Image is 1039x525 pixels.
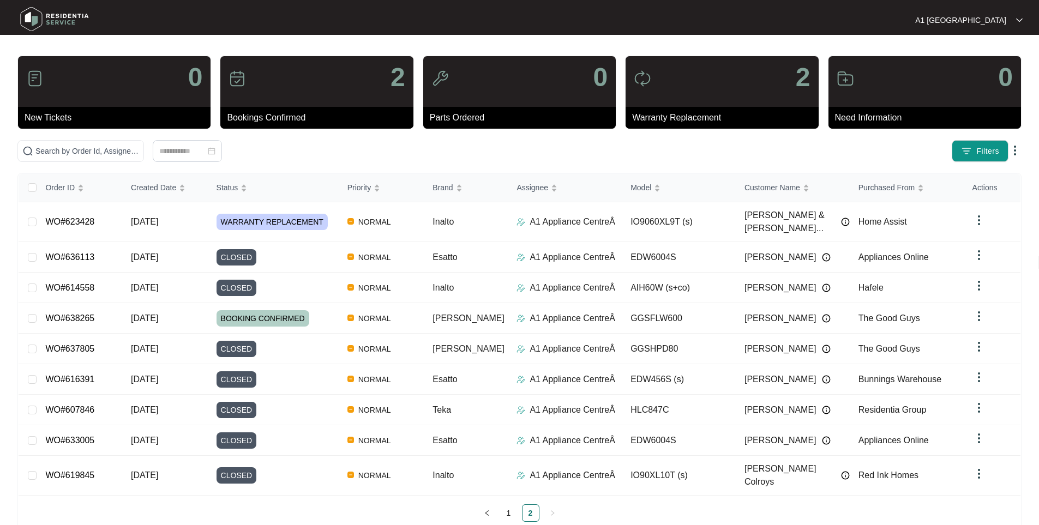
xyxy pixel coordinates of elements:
[972,340,986,353] img: dropdown arrow
[822,436,831,445] img: Info icon
[478,504,496,522] button: left
[744,312,816,325] span: [PERSON_NAME]
[622,425,736,456] td: EDW6004S
[530,373,615,386] p: A1 Appliance CentreÂ
[347,315,354,321] img: Vercel Logo
[622,273,736,303] td: AIH60W (s+co)
[131,405,158,414] span: [DATE]
[347,218,354,225] img: Vercel Logo
[354,403,395,417] span: NORMAL
[347,182,371,194] span: Priority
[822,345,831,353] img: Info icon
[347,345,354,352] img: Vercel Logo
[744,342,816,355] span: [PERSON_NAME]
[433,252,457,262] span: Esatto
[976,146,999,157] span: Filters
[354,312,395,325] span: NORMAL
[858,436,929,445] span: Appliances Online
[25,111,211,124] p: New Tickets
[433,436,457,445] span: Esatto
[208,173,339,202] th: Status
[622,303,736,334] td: GGSFLW600
[530,251,615,264] p: A1 Appliance CentreÂ
[339,173,424,202] th: Priority
[45,283,94,292] a: WO#614558
[433,283,454,292] span: Inalto
[622,334,736,364] td: GGSHPD80
[217,280,257,296] span: CLOSED
[634,70,651,87] img: icon
[530,342,615,355] p: A1 Appliance CentreÂ
[347,284,354,291] img: Vercel Logo
[858,375,941,384] span: Bunnings Warehouse
[744,251,816,264] span: [PERSON_NAME]
[188,64,203,90] p: 0
[433,313,505,323] span: [PERSON_NAME]
[858,470,918,480] span: Red Ink Homes
[858,405,927,414] span: Residentia Group
[424,173,508,202] th: Brand
[530,403,615,417] p: A1 Appliance CentreÂ
[501,505,517,521] a: 1
[522,505,539,521] a: 2
[858,283,884,292] span: Hafele
[622,242,736,273] td: EDW6004S
[217,467,257,484] span: CLOSED
[45,405,94,414] a: WO#607846
[517,253,525,262] img: Assigner Icon
[354,434,395,447] span: NORMAL
[593,64,608,90] p: 0
[517,471,525,480] img: Assigner Icon
[433,470,454,480] span: Inalto
[37,173,122,202] th: Order ID
[347,376,354,382] img: Vercel Logo
[522,504,539,522] li: 2
[517,375,525,384] img: Assigner Icon
[858,344,920,353] span: The Good Guys
[530,469,615,482] p: A1 Appliance CentreÂ
[347,472,354,478] img: Vercel Logo
[517,314,525,323] img: Assigner Icon
[632,111,818,124] p: Warranty Replacement
[517,406,525,414] img: Assigner Icon
[744,182,800,194] span: Customer Name
[217,371,257,388] span: CLOSED
[217,182,238,194] span: Status
[16,3,93,35] img: residentia service logo
[354,469,395,482] span: NORMAL
[131,344,158,353] span: [DATE]
[736,173,850,202] th: Customer Name
[45,375,94,384] a: WO#616391
[122,173,208,202] th: Created Date
[391,64,405,90] p: 2
[1008,144,1022,157] img: dropdown arrow
[622,202,736,242] td: IO9060XL9T (s)
[45,470,94,480] a: WO#619845
[1016,17,1023,23] img: dropdown arrow
[131,313,158,323] span: [DATE]
[517,218,525,226] img: Assigner Icon
[354,281,395,294] span: NORMAL
[354,342,395,355] span: NORMAL
[850,173,964,202] th: Purchased From
[26,70,44,87] img: icon
[431,70,449,87] img: icon
[530,215,615,228] p: A1 Appliance CentreÂ
[227,111,413,124] p: Bookings Confirmed
[131,252,158,262] span: [DATE]
[744,434,816,447] span: [PERSON_NAME]
[622,456,736,496] td: IO90XL10T (s)
[430,111,616,124] p: Parts Ordered
[347,437,354,443] img: Vercel Logo
[530,434,615,447] p: A1 Appliance CentreÂ
[45,313,94,323] a: WO#638265
[217,341,257,357] span: CLOSED
[347,254,354,260] img: Vercel Logo
[508,173,622,202] th: Assignee
[500,504,518,522] li: 1
[530,312,615,325] p: A1 Appliance CentreÂ
[217,310,309,327] span: BOOKING CONFIRMED
[131,182,176,194] span: Created Date
[972,401,986,414] img: dropdown arrow
[858,182,915,194] span: Purchased From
